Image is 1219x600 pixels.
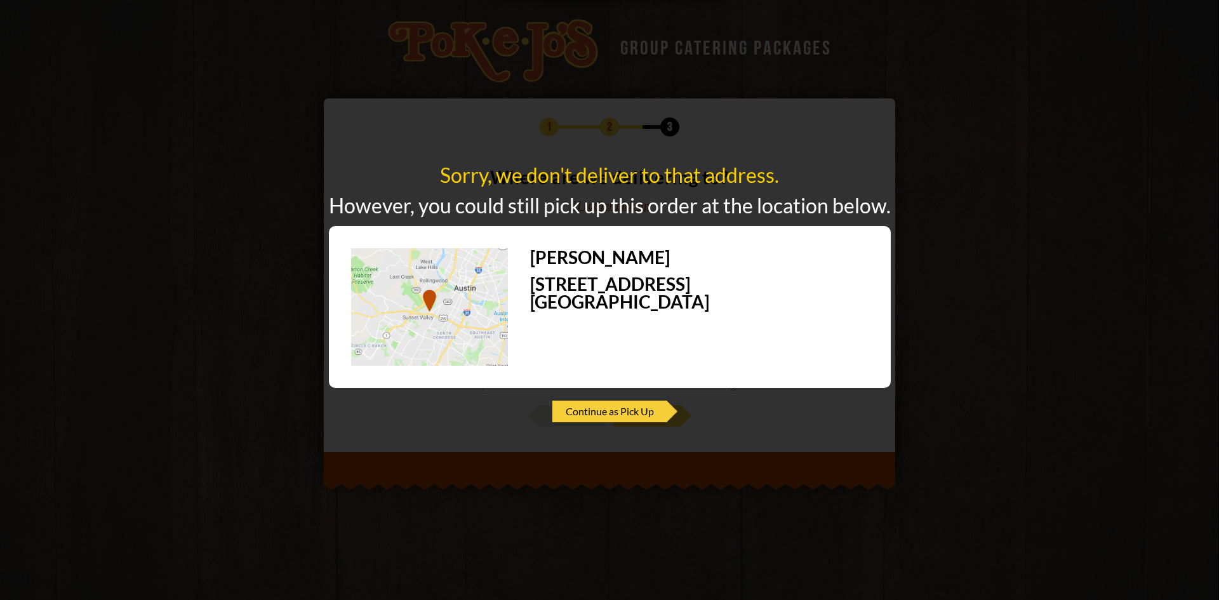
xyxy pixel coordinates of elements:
div: [PERSON_NAME] [530,248,767,266]
div: Sorry, we don't deliver to that address. [329,165,891,185]
div: However, you could still pick up this order at the location below. [329,196,891,216]
span: Continue as Pick Up [552,401,667,422]
img: Map with marker on Pokejos Brodie Oaks [351,248,508,366]
div: [STREET_ADDRESS] [GEOGRAPHIC_DATA] [530,275,767,310]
